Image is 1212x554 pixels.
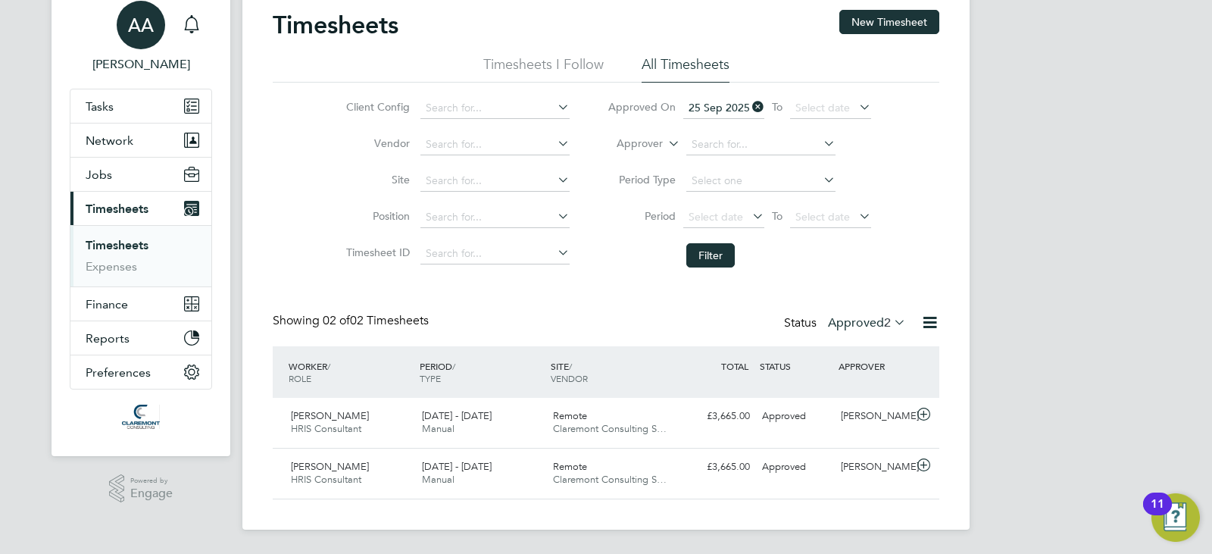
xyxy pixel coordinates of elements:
[721,360,748,372] span: TOTAL
[483,55,604,83] li: Timesheets I Follow
[342,173,410,186] label: Site
[86,167,112,182] span: Jobs
[553,460,587,473] span: Remote
[835,455,914,480] div: [PERSON_NAME]
[608,100,676,114] label: Approved On
[86,238,148,252] a: Timesheets
[608,209,676,223] label: Period
[323,313,429,328] span: 02 Timesheets
[642,55,729,83] li: All Timesheets
[86,365,151,380] span: Preferences
[109,474,173,503] a: Powered byEngage
[86,259,137,274] a: Expenses
[422,460,492,473] span: [DATE] - [DATE]
[795,210,850,224] span: Select date
[608,173,676,186] label: Period Type
[835,404,914,429] div: [PERSON_NAME]
[1151,493,1200,542] button: Open Resource Center, 11 new notifications
[342,136,410,150] label: Vendor
[677,404,756,429] div: £3,665.00
[86,331,130,346] span: Reports
[1151,504,1164,524] div: 11
[784,313,909,334] div: Status
[70,355,211,389] button: Preferences
[86,297,128,311] span: Finance
[291,473,361,486] span: HRIS Consultant
[452,360,455,372] span: /
[86,99,114,114] span: Tasks
[553,422,667,435] span: Claremont Consulting S…
[551,372,588,384] span: VENDOR
[273,313,432,329] div: Showing
[70,287,211,321] button: Finance
[342,246,410,259] label: Timesheet ID
[70,321,211,355] button: Reports
[70,158,211,191] button: Jobs
[677,455,756,480] div: £3,665.00
[422,409,492,422] span: [DATE] - [DATE]
[422,422,454,435] span: Manual
[884,315,891,330] span: 2
[86,133,133,148] span: Network
[420,207,570,228] input: Search for...
[420,171,570,192] input: Search for...
[767,97,787,117] span: To
[291,460,369,473] span: [PERSON_NAME]
[273,10,398,40] h2: Timesheets
[420,372,441,384] span: TYPE
[686,134,836,155] input: Search for...
[70,225,211,286] div: Timesheets
[289,372,311,384] span: ROLE
[595,136,663,152] label: Approver
[835,352,914,380] div: APPROVER
[547,352,678,392] div: SITE
[70,124,211,157] button: Network
[686,171,836,192] input: Select one
[342,100,410,114] label: Client Config
[569,360,572,372] span: /
[285,352,416,392] div: WORKER
[70,192,211,225] button: Timesheets
[420,134,570,155] input: Search for...
[130,487,173,500] span: Engage
[420,98,570,119] input: Search for...
[416,352,547,392] div: PERIOD
[291,409,369,422] span: [PERSON_NAME]
[756,352,835,380] div: STATUS
[828,315,906,330] label: Approved
[767,206,787,226] span: To
[130,474,173,487] span: Powered by
[128,15,154,35] span: AA
[689,101,750,114] span: 25 Sep 2025
[70,89,211,123] a: Tasks
[422,473,454,486] span: Manual
[323,313,350,328] span: 02 of
[70,55,212,74] span: Afzal Ahmed
[553,473,667,486] span: Claremont Consulting S…
[327,360,330,372] span: /
[839,10,939,34] button: New Timesheet
[122,405,159,429] img: claremontconsulting1-logo-retina.png
[86,202,148,216] span: Timesheets
[553,409,587,422] span: Remote
[70,1,212,74] a: AA[PERSON_NAME]
[756,404,835,429] div: Approved
[70,405,212,429] a: Go to home page
[420,243,570,264] input: Search for...
[756,455,835,480] div: Approved
[686,243,735,268] button: Filter
[795,101,850,114] span: Select date
[342,209,410,223] label: Position
[291,422,361,435] span: HRIS Consultant
[689,210,743,224] span: Select date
